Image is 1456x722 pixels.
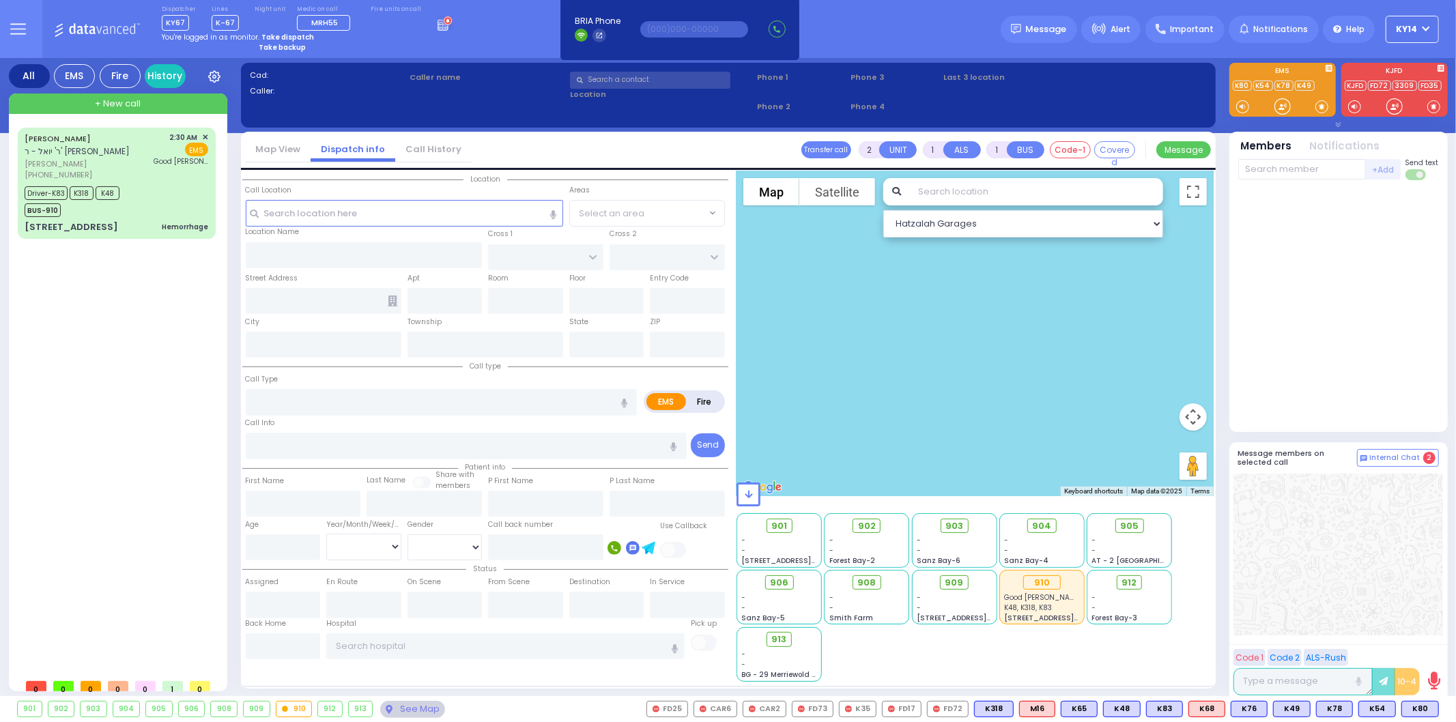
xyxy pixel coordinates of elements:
[917,603,921,613] span: -
[742,649,746,659] span: -
[436,480,470,491] span: members
[691,433,725,457] button: Send
[100,64,141,88] div: Fire
[250,85,405,97] label: Caller:
[246,273,298,284] label: Street Address
[1273,701,1311,717] div: BLS
[212,15,239,31] span: K-67
[408,317,442,328] label: Township
[25,158,149,170] span: [PERSON_NAME]
[326,519,401,530] div: Year/Month/Week/Day
[488,577,530,588] label: From Scene
[96,186,119,200] span: K48
[829,592,833,603] span: -
[1032,519,1051,533] span: 904
[743,701,786,717] div: CAR2
[851,72,939,83] span: Phone 3
[25,169,92,180] span: [PHONE_NUMBER]
[54,20,145,38] img: Logo
[610,476,655,487] label: P Last Name
[579,207,644,220] span: Select an area
[575,15,620,27] span: BRIA Phone
[1122,576,1137,590] span: 912
[154,156,208,167] span: Good Sam
[371,5,422,14] label: Fire units on call
[742,669,818,680] span: BG - 29 Merriewold S.
[1146,701,1183,717] div: BLS
[742,613,786,623] span: Sanz Bay-5
[1418,81,1442,91] a: FD35
[1231,701,1268,717] div: BLS
[650,273,689,284] label: Entry Code
[408,273,420,284] label: Apt
[829,613,873,623] span: Smith Farm
[388,295,397,306] span: Other building occupants
[1146,701,1183,717] div: K83
[945,576,964,590] span: 909
[646,701,688,717] div: FD25
[108,681,128,691] span: 0
[1295,81,1315,91] a: K49
[1316,701,1353,717] div: BLS
[246,577,279,588] label: Assigned
[190,681,210,691] span: 0
[829,555,875,566] span: Forest Bay-2
[1180,403,1207,431] button: Map camera controls
[610,229,637,240] label: Cross 2
[436,470,474,480] small: Share with
[1346,23,1365,35] span: Help
[245,143,311,156] a: Map View
[1358,701,1396,717] div: BLS
[488,229,513,240] label: Cross 1
[1156,141,1211,158] button: Message
[25,220,118,234] div: [STREET_ADDRESS]
[1050,141,1091,158] button: Code-1
[1170,23,1214,35] span: Important
[945,519,963,533] span: 903
[349,702,373,717] div: 913
[1229,68,1336,77] label: EMS
[879,141,917,158] button: UNIT
[311,17,338,28] span: MRH55
[770,576,788,590] span: 906
[933,706,940,712] img: red-radio-icon.svg
[1061,701,1098,717] div: K65
[1092,592,1096,603] span: -
[261,32,314,42] strong: Take dispatch
[246,374,279,385] label: Call Type
[569,317,588,328] label: State
[297,5,355,14] label: Medic on call
[1360,455,1367,462] img: comment-alt.png
[801,141,851,158] button: Transfer call
[1103,701,1141,717] div: BLS
[845,706,852,712] img: red-radio-icon.svg
[246,418,275,429] label: Call Info
[1368,81,1391,91] a: FD72
[917,545,921,555] span: -
[1231,701,1268,717] div: K76
[70,186,94,200] span: K318
[9,64,50,88] div: All
[395,143,472,156] a: Call History
[1241,139,1292,154] button: Members
[25,133,91,144] a: [PERSON_NAME]
[81,702,106,717] div: 903
[1120,519,1139,533] span: 905
[742,603,746,613] span: -
[179,702,205,717] div: 906
[1092,603,1096,613] span: -
[53,681,74,691] span: 0
[927,701,969,717] div: FD72
[1341,68,1448,77] label: KJFD
[1004,603,1052,613] span: K48, K318, K83
[740,478,785,496] a: Open this area in Google Maps (opens a new window)
[858,519,876,533] span: 902
[1180,178,1207,205] button: Toggle fullscreen view
[1370,453,1421,463] span: Internal Chat
[653,706,659,712] img: red-radio-icon.svg
[146,702,172,717] div: 905
[488,519,553,530] label: Call back number
[569,185,590,196] label: Areas
[742,535,746,545] span: -
[408,577,441,588] label: On Scene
